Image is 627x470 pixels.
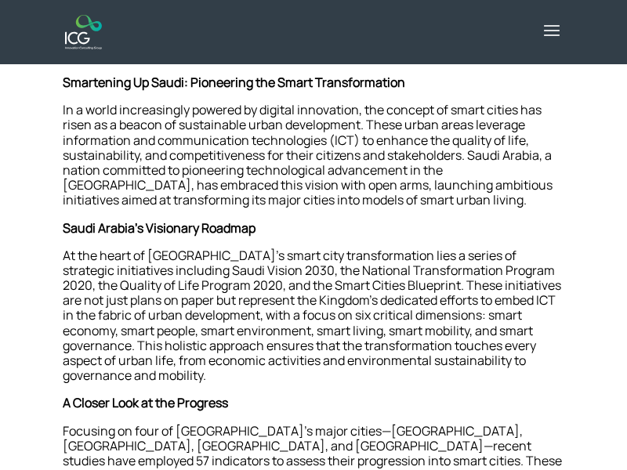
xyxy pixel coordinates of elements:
[63,394,228,411] strong: A Closer Look at the Progress
[63,248,564,396] p: At the heart of [GEOGRAPHIC_DATA]’s smart city transformation lies a series of strategic initiati...
[63,74,405,91] strong: Smartening Up Saudi: Pioneering the Smart Transformation
[65,15,102,49] img: ICG
[63,219,256,237] strong: Saudi Arabia’s Visionary Roadmap
[63,103,564,220] p: In a world increasingly powered by digital innovation, the concept of smart cities has risen as a...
